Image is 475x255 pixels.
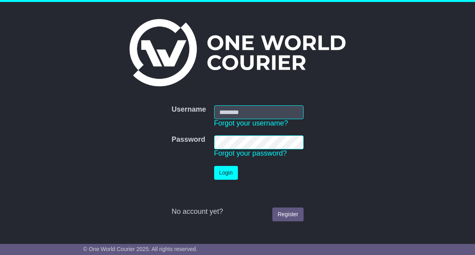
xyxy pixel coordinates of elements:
[129,19,346,86] img: One World
[171,207,303,216] div: No account yet?
[214,119,288,127] a: Forgot your username?
[214,166,238,180] button: Login
[214,149,287,157] a: Forgot your password?
[171,105,206,114] label: Username
[272,207,303,221] a: Register
[171,135,205,144] label: Password
[83,246,198,252] span: © One World Courier 2025. All rights reserved.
